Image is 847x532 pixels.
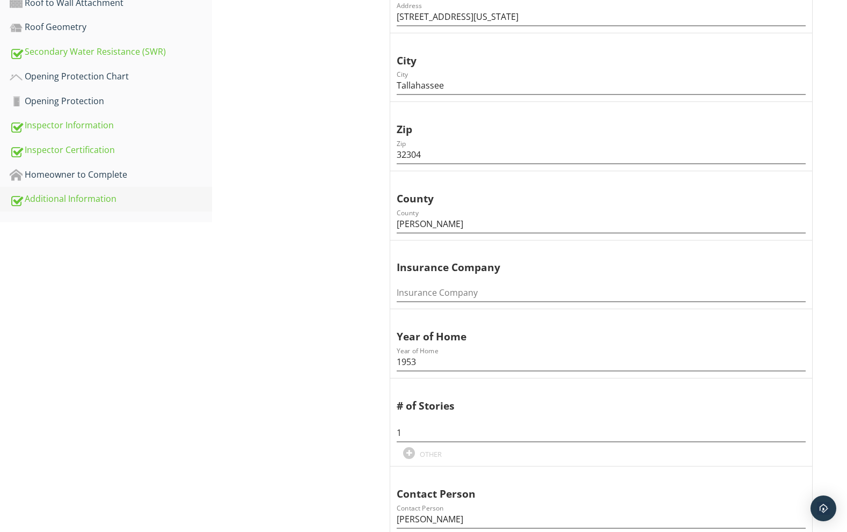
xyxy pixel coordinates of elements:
input: # [397,424,806,442]
div: County [397,176,785,207]
input: City [397,77,806,94]
input: Zip [397,146,806,164]
div: Roof Geometry [10,20,212,34]
div: Secondary Water Resistance (SWR) [10,45,212,59]
div: Opening Protection Chart [10,70,212,84]
div: # of Stories [397,383,785,414]
div: Inspector Certification [10,143,212,157]
div: Inspector Information [10,119,212,133]
div: Contact Person [397,471,785,502]
div: Zip [397,106,785,137]
div: Open Intercom Messenger [811,495,836,521]
div: Homeowner to Complete [10,168,212,182]
input: Insurance Company [397,284,806,302]
div: Additional Information [10,192,212,206]
input: Year of Home [397,353,806,371]
input: Contact Person [397,511,806,528]
div: Opening Protection [10,94,212,108]
div: Insurance Company [397,245,785,276]
div: OTHER [420,450,442,458]
div: City [397,38,785,69]
input: Address [397,8,806,26]
input: County [397,215,806,233]
div: Year of Home [397,314,785,345]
